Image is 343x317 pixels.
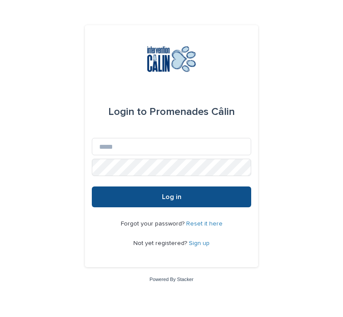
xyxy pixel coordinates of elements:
a: Powered By Stacker [149,277,193,282]
a: Sign up [189,240,210,246]
button: Log in [92,186,251,207]
span: Login to [108,107,147,117]
div: Promenades Câlin [108,100,235,124]
a: Reset it here [186,221,223,227]
img: Y0SYDZVsQvbSeSFpbQoq [140,46,204,72]
span: Not yet registered? [133,240,189,246]
span: Log in [162,193,181,200]
span: Forgot your password? [121,221,186,227]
